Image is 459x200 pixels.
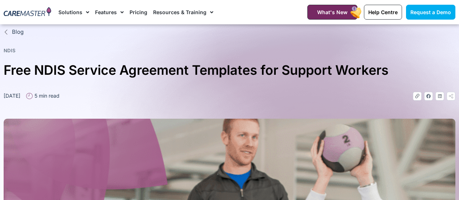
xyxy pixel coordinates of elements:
[4,60,455,81] h1: Free NDIS Service Agreement Templates for Support Workers
[410,9,451,15] span: Request a Demo
[307,5,357,20] a: What's New
[368,9,398,15] span: Help Centre
[317,9,348,15] span: What's New
[10,28,24,36] span: Blog
[33,92,60,99] span: 5 min read
[4,28,455,36] a: Blog
[406,5,455,20] a: Request a Demo
[4,93,20,99] time: [DATE]
[4,7,51,17] img: CareMaster Logo
[4,48,16,53] a: NDIS
[364,5,402,20] a: Help Centre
